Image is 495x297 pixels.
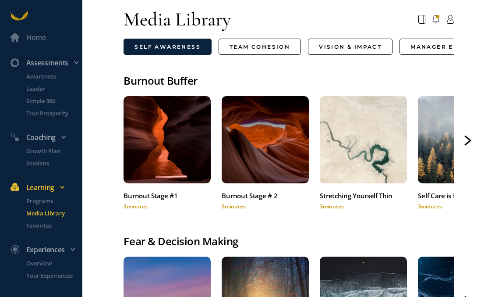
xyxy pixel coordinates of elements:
div: Burnout Buffer [124,72,453,89]
p: Overview [26,259,81,268]
a: Favorites [16,221,82,230]
p: Leader [26,84,81,93]
p: Favorites [26,221,81,230]
div: Media Library [124,7,231,32]
a: Awareness [16,72,82,81]
p: Media Library [26,209,81,218]
div: Burnout Stage #1 [124,190,211,201]
div: Burnout Stage # 2 [222,190,309,201]
div: 3 minutes [320,203,407,210]
p: Growth Plan [26,147,81,155]
a: Programs [16,197,82,205]
a: True Prosperity [16,109,82,118]
div: 3 minutes [222,203,309,210]
a: Growth Plan [16,147,82,155]
a: Vision & Impact [308,39,392,55]
a: Simple 360 [16,97,82,105]
a: Leader [16,84,82,93]
p: Programs [26,197,81,205]
div: 3 minutes [124,203,211,210]
div: Experiences [5,244,86,255]
div: Fear & Decision Making [124,233,453,250]
p: Awareness [26,72,81,81]
div: Stretching Yourself Thin [320,190,407,201]
a: Media Library [16,209,82,218]
div: Coaching [5,132,86,143]
p: Sessions [26,159,81,168]
div: Home [26,32,46,43]
a: Your Experiences [16,271,82,280]
p: True Prosperity [26,109,81,118]
a: Sessions [16,159,82,168]
div: Learning [5,182,86,193]
a: Overview [16,259,82,268]
p: Your Experiences [26,271,81,280]
p: Simple 360 [26,97,81,105]
a: Self Awareness [124,39,212,55]
a: Team Cohesion [219,39,301,55]
div: Assessments [5,57,86,68]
